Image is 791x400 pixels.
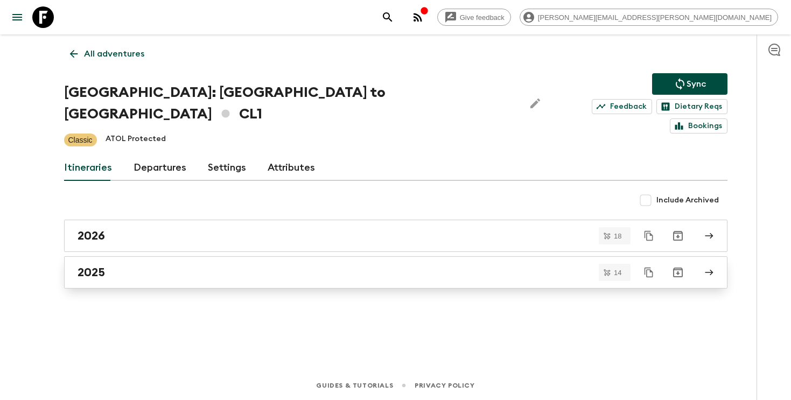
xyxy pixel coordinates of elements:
button: search adventures [377,6,398,28]
button: Archive [667,262,689,283]
span: Include Archived [656,195,719,206]
span: 18 [607,233,628,240]
a: All adventures [64,43,150,65]
a: 2026 [64,220,727,252]
span: Give feedback [454,13,510,22]
h2: 2025 [78,265,105,279]
h1: [GEOGRAPHIC_DATA]: [GEOGRAPHIC_DATA] to [GEOGRAPHIC_DATA] CL1 [64,82,516,125]
a: Itineraries [64,155,112,181]
h2: 2026 [78,229,105,243]
button: Duplicate [639,226,659,245]
a: Give feedback [437,9,511,26]
span: 14 [607,269,628,276]
a: Guides & Tutorials [316,380,393,391]
a: Settings [208,155,246,181]
a: Departures [134,155,186,181]
a: Bookings [670,118,727,134]
button: Archive [667,225,689,247]
a: Feedback [592,99,652,114]
p: All adventures [84,47,144,60]
button: menu [6,6,28,28]
p: ATOL Protected [106,134,166,146]
button: Edit Adventure Title [524,82,546,125]
a: Dietary Reqs [656,99,727,114]
p: Classic [68,135,93,145]
a: 2025 [64,256,727,289]
p: Sync [687,78,706,90]
div: [PERSON_NAME][EMAIL_ADDRESS][PERSON_NAME][DOMAIN_NAME] [520,9,778,26]
button: Sync adventure departures to the booking engine [652,73,727,95]
a: Attributes [268,155,315,181]
a: Privacy Policy [415,380,474,391]
span: [PERSON_NAME][EMAIL_ADDRESS][PERSON_NAME][DOMAIN_NAME] [532,13,778,22]
button: Duplicate [639,263,659,282]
